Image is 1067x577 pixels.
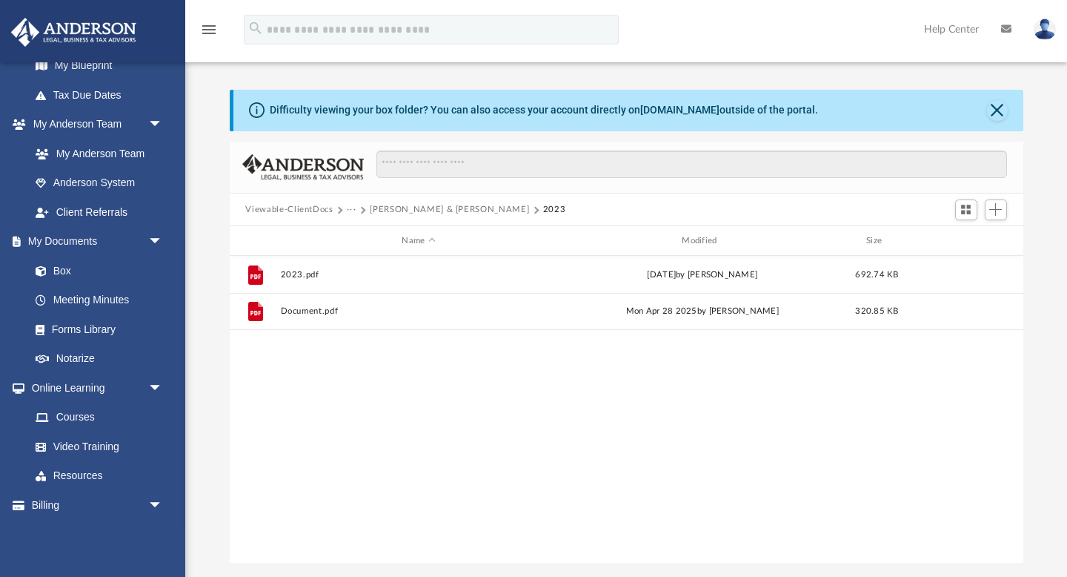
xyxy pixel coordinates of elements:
span: 320.85 KB [855,307,898,315]
a: My Documentsarrow_drop_down [10,227,178,257]
div: [DATE] by [PERSON_NAME] [564,268,841,282]
a: My Blueprint [21,51,178,81]
button: 2023.pdf [280,270,557,280]
a: Video Training [21,432,170,461]
span: arrow_drop_down [148,373,178,403]
div: Difficulty viewing your box folder? You can also access your account directly on outside of the p... [270,102,818,118]
a: Meeting Minutes [21,286,178,315]
a: Events Calendar [10,520,185,550]
img: Anderson Advisors Platinum Portal [7,18,141,47]
i: search [247,20,264,36]
a: Tax Due Dates [21,80,185,110]
div: grid [230,256,1023,564]
div: Mon Apr 28 2025 by [PERSON_NAME] [564,305,841,318]
a: Forms Library [21,314,170,344]
a: Client Referrals [21,197,178,227]
a: menu [200,28,218,39]
img: User Pic [1034,19,1056,40]
a: Resources [21,461,178,491]
div: id [913,234,1017,248]
button: Close [987,100,1008,121]
span: arrow_drop_down [148,110,178,140]
input: Search files and folders [376,151,1006,179]
button: Add [985,200,1007,220]
button: [PERSON_NAME] & [PERSON_NAME] [370,203,529,217]
a: Online Learningarrow_drop_down [10,373,178,403]
a: Courses [21,403,178,432]
a: My Anderson Team [21,139,170,168]
a: Anderson System [21,168,178,198]
button: Viewable-ClientDocs [245,203,333,217]
div: id [236,234,273,248]
i: menu [200,21,218,39]
span: arrow_drop_down [148,490,178,521]
div: Modified [563,234,840,248]
button: 2023 [543,203,566,217]
span: arrow_drop_down [148,227,178,257]
a: [DOMAIN_NAME] [640,104,719,116]
div: Name [279,234,556,248]
a: Notarize [21,344,178,374]
a: Box [21,256,170,286]
button: Document.pdf [280,307,557,317]
div: Size [847,234,906,248]
button: Switch to Grid View [955,200,977,220]
a: Billingarrow_drop_down [10,490,185,520]
button: ··· [347,203,356,217]
span: 692.74 KB [855,271,898,279]
a: My Anderson Teamarrow_drop_down [10,110,178,139]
